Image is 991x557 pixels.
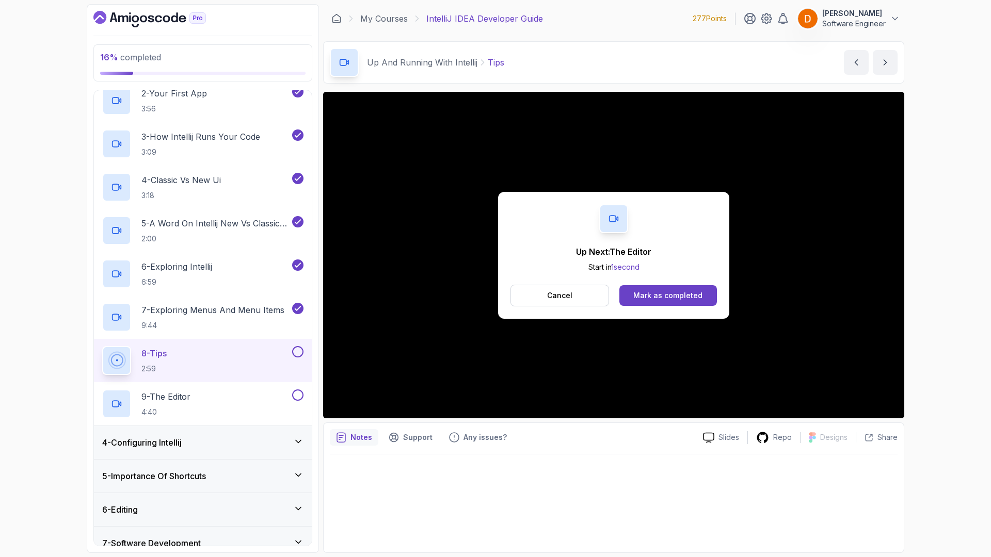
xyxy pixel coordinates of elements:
[100,52,161,62] span: completed
[488,56,504,69] p: Tips
[844,50,869,75] button: previous content
[611,263,640,271] span: 1 second
[576,262,651,272] p: Start in
[382,429,439,446] button: Support button
[102,389,303,418] button: 9-The Editor4:40
[94,460,312,493] button: 5-Importance Of Shortcuts
[367,56,477,69] p: Up And Running With Intellij
[633,290,702,301] div: Mark as completed
[619,285,717,306] button: Mark as completed
[822,19,886,29] p: Software Engineer
[102,173,303,202] button: 4-Classic Vs New Ui3:18
[94,426,312,459] button: 4-Configuring Intellij
[102,470,206,482] h3: 5 - Importance Of Shortcuts
[93,11,230,27] a: Dashboard
[141,130,260,143] p: 3 - How Intellij Runs Your Code
[141,260,212,273] p: 6 - Exploring Intellij
[820,432,848,443] p: Designs
[873,50,898,75] button: next content
[102,303,303,332] button: 7-Exploring Menus And Menu Items9:44
[443,429,513,446] button: Feedback button
[141,277,212,287] p: 6:59
[141,320,284,331] p: 9:44
[331,13,342,24] a: Dashboard
[94,493,312,526] button: 6-Editing
[856,432,898,443] button: Share
[100,52,118,62] span: 16 %
[748,431,800,444] a: Repo
[102,86,303,115] button: 2-Your First App3:56
[141,190,221,201] p: 3:18
[695,432,747,443] a: Slides
[141,407,190,417] p: 4:40
[510,285,609,306] button: Cancel
[102,259,303,288] button: 6-Exploring Intellij6:59
[102,503,138,516] h3: 6 - Editing
[141,147,260,157] p: 3:09
[102,129,303,158] button: 3-How Intellij Runs Your Code3:09
[463,432,507,443] p: Any issues?
[102,216,303,245] button: 5-A Word On Intellij New Vs Classic Ui2:00
[141,104,207,114] p: 3:56
[547,290,572,301] p: Cancel
[141,234,290,244] p: 2:00
[141,390,190,403] p: 9 - The Editor
[102,537,201,549] h3: 7 - Software Development
[798,9,818,28] img: user profile image
[350,432,372,443] p: Notes
[102,346,303,375] button: 8-Tips2:59
[822,8,886,19] p: [PERSON_NAME]
[102,436,182,449] h3: 4 - Configuring Intellij
[797,8,900,29] button: user profile image[PERSON_NAME]Software Engineer
[403,432,433,443] p: Support
[141,347,167,359] p: 8 - Tips
[141,304,284,316] p: 7 - Exploring Menus And Menu Items
[426,12,543,25] p: IntelliJ IDEA Developer Guide
[693,13,727,24] p: 277 Points
[718,432,739,443] p: Slides
[773,432,792,443] p: Repo
[141,364,167,374] p: 2:59
[576,245,651,258] p: Up Next: The Editor
[323,92,904,418] iframe: 6 - Tips
[877,432,898,443] p: Share
[141,217,290,230] p: 5 - A Word On Intellij New Vs Classic Ui
[330,429,378,446] button: notes button
[141,174,221,186] p: 4 - Classic Vs New Ui
[360,12,408,25] a: My Courses
[141,87,207,100] p: 2 - Your First App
